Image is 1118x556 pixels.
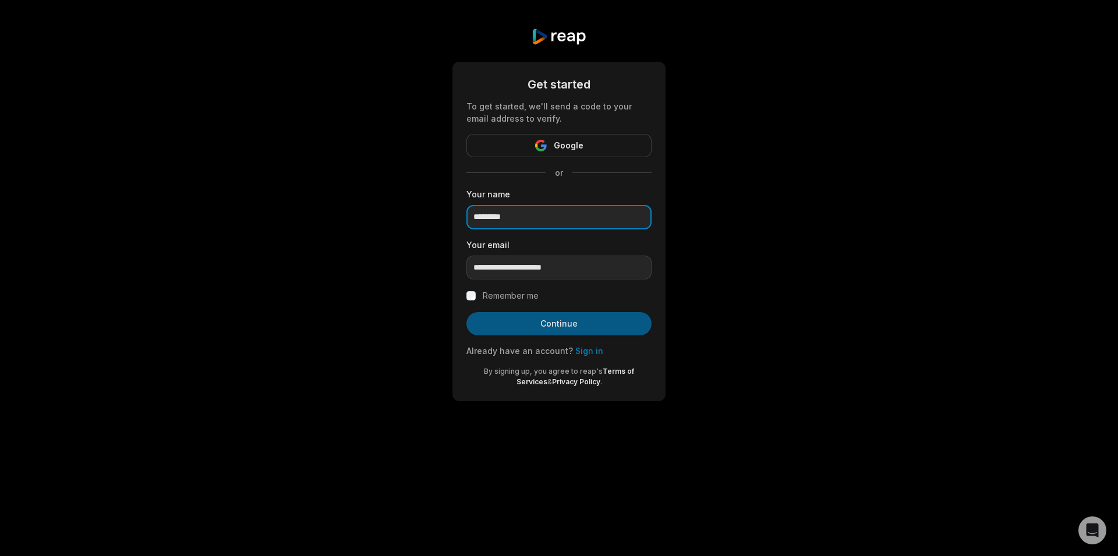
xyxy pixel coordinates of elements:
[552,377,600,386] a: Privacy Policy
[1078,516,1106,544] div: Open Intercom Messenger
[466,134,652,157] button: Google
[483,289,539,303] label: Remember me
[466,100,652,125] div: To get started, we'll send a code to your email address to verify.
[546,167,572,179] span: or
[466,346,573,356] span: Already have an account?
[600,377,602,386] span: .
[466,239,652,251] label: Your email
[484,367,603,376] span: By signing up, you agree to reap's
[547,377,552,386] span: &
[554,139,583,153] span: Google
[466,76,652,93] div: Get started
[575,346,603,356] a: Sign in
[531,28,586,45] img: reap
[466,188,652,200] label: Your name
[466,312,652,335] button: Continue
